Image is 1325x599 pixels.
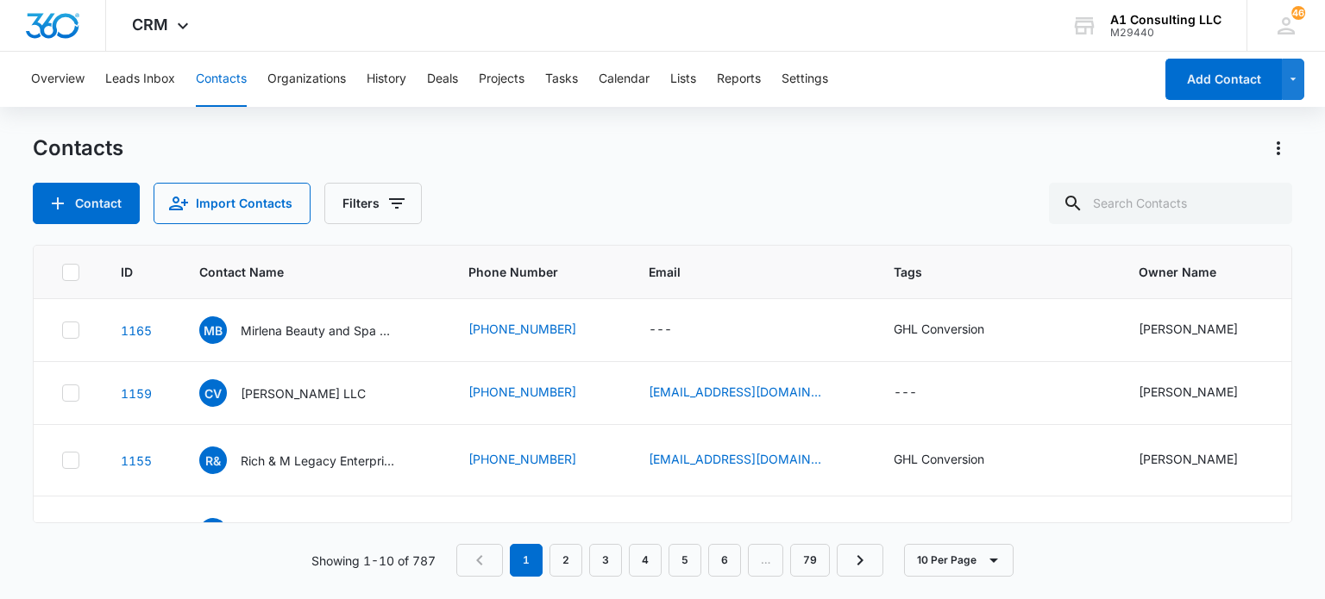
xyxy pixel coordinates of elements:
[629,544,662,577] a: Page 4
[837,544,883,577] a: Next Page
[105,52,175,107] button: Leads Inbox
[1110,13,1221,27] div: account name
[510,544,543,577] em: 1
[241,384,366,402] p: [PERSON_NAME] LLC
[468,320,607,340] div: Phone Number - (347) 963-1217 - Select to Edit Field
[33,135,123,161] h1: Contacts
[649,320,703,340] div: Email - - Select to Edit Field
[196,52,247,107] button: Contacts
[199,316,227,344] span: MB
[154,183,311,224] button: Import Contacts
[1139,521,1311,540] div: [PERSON_NAME] and [PERSON_NAME]
[1139,383,1269,403] div: Owner Name - Cristian Valentin - Select to Edit Field
[468,263,607,281] span: Phone Number
[241,452,396,470] p: Rich & M Legacy Enterprises LLC
[1110,27,1221,39] div: account id
[324,183,422,224] button: Filters
[267,52,346,107] button: Organizations
[132,16,168,34] span: CRM
[121,323,152,338] a: Navigate to contact details page for Mirlena Beauty and Spa LLC
[1139,450,1269,471] div: Owner Name - Richard Coleman - Select to Edit Field
[479,52,524,107] button: Projects
[468,383,576,401] a: [PHONE_NUMBER]
[894,450,1015,471] div: Tags - GHL Conversion - Select to Edit Field
[199,379,397,407] div: Contact Name - Cristian VALENTIN LLC - Select to Edit Field
[1049,183,1292,224] input: Search Contacts
[589,544,622,577] a: Page 3
[894,383,917,403] div: ---
[468,450,576,468] a: [PHONE_NUMBER]
[717,52,761,107] button: Reports
[549,544,582,577] a: Page 2
[121,453,152,468] a: Navigate to contact details page for Rich & M Legacy Enterprises LLC
[427,52,458,107] button: Deals
[782,52,828,107] button: Settings
[894,263,1072,281] span: Tags
[894,521,984,540] div: GHL Conversion
[199,518,371,546] div: Contact Name - Sumethin2eat Inc - Select to Edit Field
[33,183,140,224] button: Add Contact
[894,320,984,338] div: GHL Conversion
[199,263,402,281] span: Contact Name
[468,521,576,540] a: [PHONE_NUMBER]
[670,52,696,107] button: Lists
[199,446,427,474] div: Contact Name - Rich & M Legacy Enterprises LLC - Select to Edit Field
[1265,134,1292,162] button: Actions
[1139,450,1238,468] div: [PERSON_NAME]
[669,544,701,577] a: Page 5
[649,383,852,403] div: Email - service@familyfreshlogistics.com - Select to Edit Field
[649,521,821,540] a: [EMAIL_ADDRESS][DOMAIN_NAME]
[468,450,607,471] div: Phone Number - (609) 400-2304 - Select to Edit Field
[456,544,883,577] nav: Pagination
[468,521,607,542] div: Phone Number - (551) 215-1342 - Select to Edit Field
[468,320,576,338] a: [PHONE_NUMBER]
[894,450,984,468] div: GHL Conversion
[199,446,227,474] span: R&
[1139,320,1238,338] div: [PERSON_NAME]
[199,379,227,407] span: CV
[121,263,133,281] span: ID
[1139,383,1238,401] div: [PERSON_NAME]
[1165,59,1282,100] button: Add Contact
[649,450,821,468] a: [EMAIL_ADDRESS][DOMAIN_NAME]
[31,52,85,107] button: Overview
[241,321,396,340] p: Mirlena Beauty and Spa LLC
[1139,320,1269,340] div: Owner Name - Fineta Garcia - Select to Edit Field
[790,544,830,577] a: Page 79
[649,383,821,401] a: [EMAIL_ADDRESS][DOMAIN_NAME]
[545,52,578,107] button: Tasks
[1291,6,1305,20] div: notifications count
[1291,6,1305,20] span: 46
[894,383,948,403] div: Tags - - Select to Edit Field
[199,316,427,344] div: Contact Name - Mirlena Beauty and Spa LLC - Select to Edit Field
[894,521,1015,542] div: Tags - GHL Conversion - Select to Edit Field
[649,450,852,471] div: Email - richandmlegacy@gmail.com - Select to Edit Field
[649,320,672,340] div: ---
[649,263,827,281] span: Email
[367,52,406,107] button: History
[894,320,1015,340] div: Tags - GHL Conversion - Select to Edit Field
[599,52,650,107] button: Calendar
[904,544,1014,577] button: 10 Per Page
[708,544,741,577] a: Page 6
[468,383,607,403] div: Phone Number - (551) 404-0327 - Select to Edit Field
[199,518,227,546] span: SI
[121,386,152,401] a: Navigate to contact details page for Cristian VALENTIN LLC
[311,552,436,570] p: Showing 1-10 of 787
[649,521,852,542] div: Email - vanharper1124@gmail.com - Select to Edit Field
